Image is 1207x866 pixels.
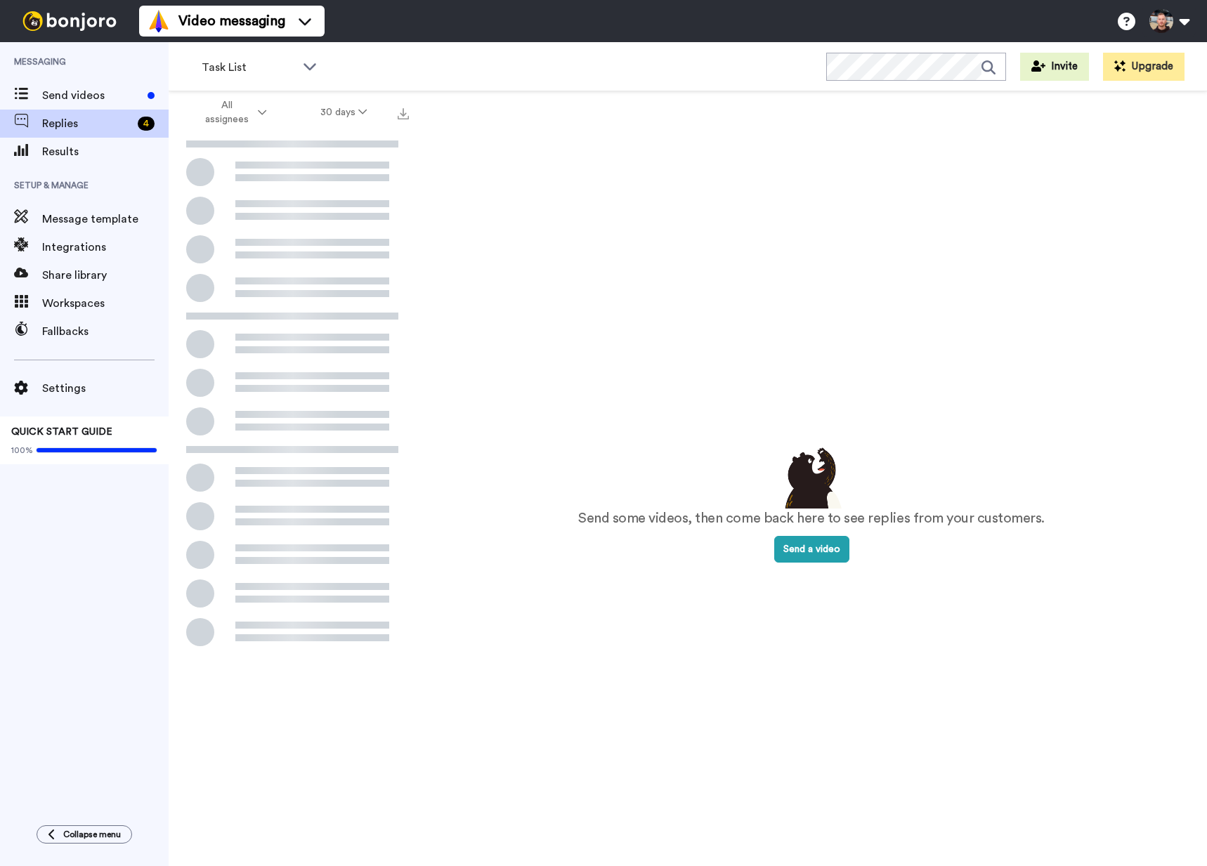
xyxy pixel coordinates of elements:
[171,93,294,132] button: All assignees
[42,211,169,228] span: Message template
[1020,53,1089,81] button: Invite
[393,102,413,123] button: Export all results that match these filters now.
[202,59,296,76] span: Task List
[42,239,169,256] span: Integrations
[198,98,255,126] span: All assignees
[42,380,169,397] span: Settings
[294,100,394,125] button: 30 days
[148,10,170,32] img: vm-color.svg
[178,11,285,31] span: Video messaging
[11,427,112,437] span: QUICK START GUIDE
[138,117,155,131] div: 4
[11,445,33,456] span: 100%
[42,115,132,132] span: Replies
[578,509,1045,529] p: Send some videos, then come back here to see replies from your customers.
[1103,53,1185,81] button: Upgrade
[63,829,121,840] span: Collapse menu
[398,108,409,119] img: export.svg
[42,323,169,340] span: Fallbacks
[42,143,169,160] span: Results
[42,267,169,284] span: Share library
[17,11,122,31] img: bj-logo-header-white.svg
[774,536,849,563] button: Send a video
[774,544,849,554] a: Send a video
[42,87,142,104] span: Send videos
[776,444,847,509] img: results-emptystates.png
[42,295,169,312] span: Workspaces
[37,825,132,844] button: Collapse menu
